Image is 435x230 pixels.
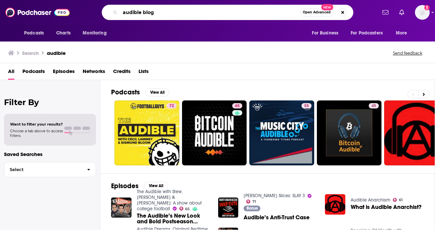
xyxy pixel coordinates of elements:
span: Monitoring [83,28,106,38]
img: What is Audible Anarchist? [325,194,345,215]
a: Audible Anarchism [351,197,390,203]
h3: Search [22,50,39,56]
button: open menu [391,27,416,40]
a: Charts [52,27,75,40]
span: 65 [235,103,240,109]
span: For Business [312,28,338,38]
button: Show profile menu [415,5,430,20]
span: For Podcasters [351,28,383,38]
a: Networks [83,66,105,80]
span: Select [4,167,82,172]
a: 55 [249,100,314,165]
a: 72 [167,103,177,108]
a: 45 [317,100,382,165]
h2: Podcasts [111,88,140,96]
a: Show notifications dropdown [380,7,391,18]
img: Audible’s Anti-Trust Case [218,198,239,218]
a: Show notifications dropdown [397,7,407,18]
p: Saved Searches [4,151,96,157]
a: 65 [179,207,190,211]
a: 55 [301,103,312,108]
a: 45 [369,103,379,108]
img: Podchaser - Follow, Share and Rate Podcasts [5,6,70,19]
a: EpisodesView All [111,182,168,190]
button: View All [145,88,169,96]
span: Bonus [247,206,258,210]
span: Want to filter your results? [10,122,63,127]
a: What is Audible Anarchist? [351,204,422,210]
a: Lists [139,66,149,80]
a: PodcastsView All [111,88,169,96]
span: Choose a tab above to access filters. [10,129,63,138]
span: Open Advanced [303,11,331,14]
button: open menu [19,27,53,40]
a: 72 [114,100,179,165]
span: 45 [371,103,376,109]
a: 65 [182,100,247,165]
button: open menu [78,27,115,40]
a: The Audible with Stew, Bruce & Ralph: A show about college football [137,189,202,212]
a: 71 [246,200,256,204]
img: The Audible’s New Look and Bold Postseason Predictions [111,198,132,218]
span: More [396,28,407,38]
a: Audible’s Anti-Trust Case [244,215,310,220]
input: Search podcasts, credits, & more... [120,7,300,18]
a: Scott Sigler Slices: SLAY 3 [244,193,305,199]
span: Charts [56,28,71,38]
button: View All [144,182,168,190]
span: 71 [252,200,256,203]
button: Open AdvancedNew [300,8,334,16]
span: 61 [399,199,403,202]
a: Credits [113,66,130,80]
span: 72 [169,103,174,109]
a: Episodes [53,66,75,80]
button: open menu [346,27,393,40]
svg: Add a profile image [424,5,430,10]
span: 55 [304,103,309,109]
a: 61 [393,198,403,202]
button: open menu [307,27,347,40]
h3: audible [47,50,66,56]
a: All [8,66,14,80]
img: User Profile [415,5,430,20]
span: New [321,4,333,10]
span: Logged in as BKusilek [415,5,430,20]
button: Select [4,162,96,177]
a: 65 [232,103,242,108]
a: Podcasts [22,66,45,80]
h2: Filter By [4,97,96,107]
div: Search podcasts, credits, & more... [102,5,353,20]
span: 65 [185,208,190,211]
span: Podcasts [24,28,44,38]
button: Send feedback [391,50,424,56]
h2: Episodes [111,182,139,190]
a: The Audible’s New Look and Bold Postseason Predictions [137,213,210,224]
